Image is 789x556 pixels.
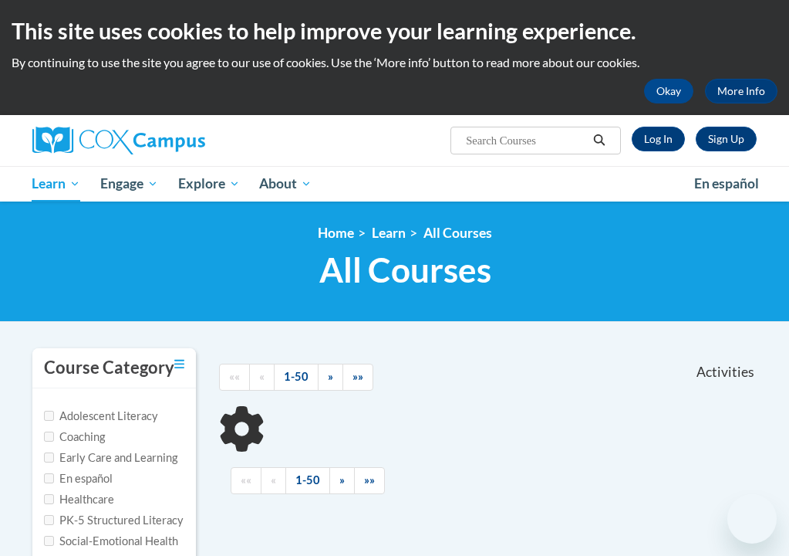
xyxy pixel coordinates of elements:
span: » [328,370,333,383]
a: End [354,467,385,494]
a: End [342,364,373,391]
p: By continuing to use the site you agree to our use of cookies. Use the ‘More info’ button to read... [12,54,777,71]
h2: This site uses cookies to help improve your learning experience. [12,15,777,46]
a: 1-50 [274,364,319,391]
a: En español [684,168,769,200]
span: » [339,473,345,486]
a: Previous [261,467,286,494]
button: Okay [644,79,693,103]
span: Activities [696,364,754,381]
label: Early Care and Learning [44,449,177,466]
input: Checkbox for Options [44,515,54,525]
span: « [271,473,276,486]
input: Checkbox for Options [44,473,54,483]
input: Search Courses [464,131,588,150]
a: Engage [90,166,168,202]
a: About [249,166,322,202]
input: Checkbox for Options [44,536,54,546]
img: Cox Campus [32,127,205,154]
a: Register [696,127,757,151]
a: 1-50 [285,467,330,494]
span: About [259,175,312,193]
label: Healthcare [44,491,114,508]
a: Log In [632,127,685,151]
span: »» [352,370,363,383]
span: »» [364,473,375,486]
h3: Course Category [44,356,174,380]
a: Next [318,364,343,391]
button: Search [588,131,611,150]
span: « [259,370,265,383]
iframe: Button to launch messaging window [727,494,777,544]
input: Checkbox for Options [44,453,54,463]
label: Coaching [44,429,105,446]
input: Checkbox for Options [44,411,54,421]
span: Explore [178,175,240,193]
span: «« [229,370,240,383]
a: Begining [231,467,261,494]
a: Next [329,467,355,494]
span: Learn [32,175,80,193]
a: Previous [249,364,275,391]
a: All Courses [423,225,492,241]
a: Toggle collapse [174,356,184,373]
input: Checkbox for Options [44,432,54,442]
a: Learn [22,166,91,202]
a: Explore [168,166,250,202]
span: Engage [100,175,158,193]
span: All Courses [319,249,491,290]
span: En español [694,175,759,192]
label: Social-Emotional Health [44,533,178,550]
a: Home [318,225,354,241]
label: Adolescent Literacy [44,408,158,425]
div: Main menu [21,166,769,202]
a: Cox Campus [32,127,258,154]
span: «« [241,473,251,486]
label: En español [44,470,113,487]
a: More Info [705,79,777,103]
a: Begining [219,364,250,391]
label: PK-5 Structured Literacy [44,512,184,529]
a: Learn [372,225,406,241]
input: Checkbox for Options [44,494,54,504]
